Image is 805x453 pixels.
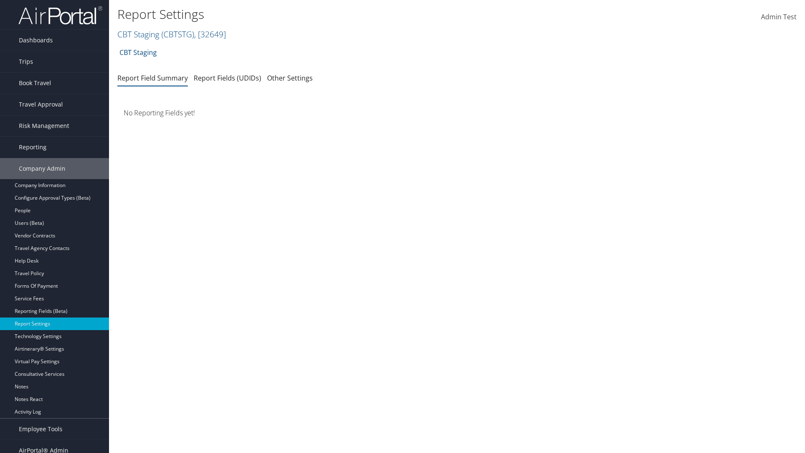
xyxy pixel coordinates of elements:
span: Employee Tools [19,419,62,440]
h1: Report Settings [117,5,570,23]
h4: No Reporting Fields yet! [124,108,790,117]
span: Risk Management [19,115,69,136]
span: Book Travel [19,73,51,94]
a: Other Settings [267,73,313,83]
a: Report Field Summary [117,73,188,83]
a: CBT Staging [117,29,226,40]
a: Report Fields (UDIDs) [194,73,261,83]
span: Trips [19,51,33,72]
span: ( CBTSTG ) [161,29,194,40]
img: airportal-logo.png [18,5,102,25]
span: Dashboards [19,30,53,51]
span: Reporting [19,137,47,158]
a: CBT Staging [119,44,157,61]
span: Travel Approval [19,94,63,115]
a: Admin Test [761,4,797,30]
span: Admin Test [761,12,797,21]
span: , [ 32649 ] [194,29,226,40]
span: Company Admin [19,158,65,179]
